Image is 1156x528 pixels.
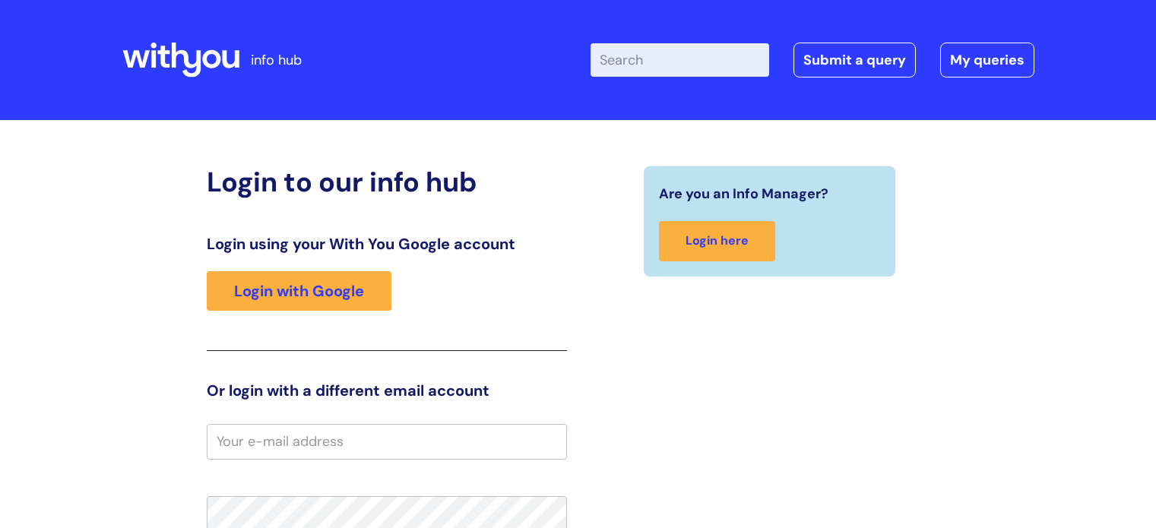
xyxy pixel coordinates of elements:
[940,43,1034,77] a: My queries
[659,182,828,206] span: Are you an Info Manager?
[207,424,567,459] input: Your e-mail address
[207,381,567,400] h3: Or login with a different email account
[793,43,916,77] a: Submit a query
[251,48,302,72] p: info hub
[207,271,391,311] a: Login with Google
[659,221,775,261] a: Login here
[207,235,567,253] h3: Login using your With You Google account
[207,166,567,198] h2: Login to our info hub
[591,43,769,77] input: Search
